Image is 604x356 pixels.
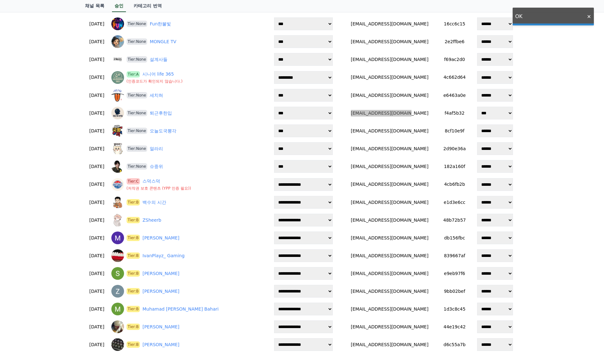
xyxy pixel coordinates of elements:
a: [PERSON_NAME] [142,270,179,277]
td: 839667af [438,247,471,265]
a: Settings [82,201,122,217]
a: 스덕스덕 [142,178,160,185]
p: [DATE] [88,163,106,170]
span: Home [16,211,27,216]
img: Mahrokh Itwaru [111,232,124,244]
td: [EMAIL_ADDRESS][DOMAIN_NAME] [341,68,438,86]
img: Susan Walizer [111,338,124,351]
p: [DATE] [88,270,106,277]
img: IvanPlayz_ Gaming [111,249,124,262]
span: Tier:B [127,324,140,330]
p: [DATE] [88,56,106,63]
span: Tier:B [127,235,140,241]
img: 백수의 시간 [111,196,124,209]
a: 시니어 life 365 [142,71,174,77]
a: Muhamad [PERSON_NAME] Bahari [142,306,219,312]
a: [PERSON_NAME] [142,324,179,330]
span: Tier:B [127,306,140,312]
p: ( 저작권 보호 콘텐츠 (YPP 인증 필요) ) [127,186,191,191]
td: [EMAIL_ADDRESS][DOMAIN_NAME] [341,122,438,140]
p: [DATE] [88,288,106,295]
span: Tier:C [127,178,140,185]
td: [EMAIL_ADDRESS][DOMAIN_NAME] [341,86,438,104]
img: 시니어 life 365 [111,71,124,84]
img: 얼라리 [111,142,124,155]
td: 48b72b57 [438,211,471,229]
td: [EMAIL_ADDRESS][DOMAIN_NAME] [341,50,438,68]
span: Tier:None [127,56,148,63]
img: Sabiya Ekramy [111,267,124,280]
img: 슈중위 [111,160,124,173]
a: Fun한불빛 [150,21,171,27]
span: Tier:None [127,38,148,45]
img: MONGLE TV [111,35,124,48]
a: 얼라리 [150,145,163,152]
td: [EMAIL_ADDRESS][DOMAIN_NAME] [341,318,438,336]
td: d6c55a7b [438,336,471,353]
p: [DATE] [88,306,106,312]
p: [DATE] [88,341,106,348]
td: [EMAIL_ADDRESS][DOMAIN_NAME] [341,33,438,50]
p: [DATE] [88,21,106,27]
img: Fun한불빛 [111,17,124,30]
td: 9bb02bef [438,282,471,300]
span: Tier:A [127,71,140,77]
p: [DATE] [88,252,106,259]
p: [DATE] [88,145,106,152]
td: [EMAIL_ADDRESS][DOMAIN_NAME] [341,193,438,211]
span: Tier:B [127,341,140,348]
span: Tier:None [127,145,148,152]
span: Tier:B [127,199,140,205]
img: Robyn [111,320,124,333]
a: 세치혀 [150,92,163,99]
td: [EMAIL_ADDRESS][DOMAIN_NAME] [341,300,438,318]
p: [DATE] [88,38,106,45]
td: 44e19c42 [438,318,471,336]
a: IvanPlayz_ Gaming [142,252,185,259]
p: [DATE] [88,92,106,99]
a: 슈중위 [150,163,163,170]
img: 설계사들 [111,53,124,66]
td: [EMAIL_ADDRESS][DOMAIN_NAME] [341,104,438,122]
p: [DATE] [88,181,106,188]
span: Tier:B [127,252,140,259]
img: Muhamad arah bahari Bahari [111,303,124,315]
p: [DATE] [88,110,106,117]
td: [EMAIL_ADDRESS][DOMAIN_NAME] [341,229,438,247]
td: 2e2ffbe6 [438,33,471,50]
td: 8cf10e9f [438,122,471,140]
a: Messages [42,201,82,217]
img: 세치혀 [111,89,124,102]
img: 스덕스덕 [111,178,124,191]
td: [EMAIL_ADDRESS][DOMAIN_NAME] [341,175,438,193]
td: 182a160f [438,158,471,175]
td: [EMAIL_ADDRESS][DOMAIN_NAME] [341,247,438,265]
span: Settings [94,211,109,216]
span: Tier:B [127,270,140,277]
td: f4af5b32 [438,104,471,122]
td: [EMAIL_ADDRESS][DOMAIN_NAME] [341,265,438,282]
p: [DATE] [88,199,106,206]
a: 백수의 시간 [142,199,166,206]
td: e6463a0e [438,86,471,104]
td: [EMAIL_ADDRESS][DOMAIN_NAME] [341,158,438,175]
span: Tier:None [127,92,148,98]
span: Tier:None [127,128,148,134]
td: [EMAIL_ADDRESS][DOMAIN_NAME] [341,140,438,158]
img: ZSheerb [111,214,124,226]
td: [EMAIL_ADDRESS][DOMAIN_NAME] [341,282,438,300]
img: 오늘도국뽕각 [111,124,124,137]
span: Messages [53,211,71,216]
a: MONGLE TV [150,38,176,45]
a: Home [2,201,42,217]
td: 4c662d64 [438,68,471,86]
td: 2d90e36a [438,140,471,158]
td: 16cc6c15 [438,15,471,33]
span: Tier:None [127,110,148,116]
td: f69ac2d0 [438,50,471,68]
td: 1d3c8c45 [438,300,471,318]
p: [DATE] [88,74,106,81]
p: [DATE] [88,235,106,241]
td: [EMAIL_ADDRESS][DOMAIN_NAME] [341,211,438,229]
p: [DATE] [88,128,106,134]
